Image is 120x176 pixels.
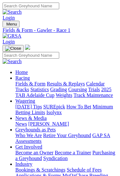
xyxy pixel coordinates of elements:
[15,127,56,132] a: Greyhounds as Pets
[3,33,21,39] img: GRSA
[43,133,91,138] a: Retire Your Greyhound
[3,45,24,52] button: Toggle navigation
[74,92,113,98] a: Track Maintenance
[15,81,45,86] a: Fields & Form
[15,150,115,161] a: Purchasing a Greyhound
[15,133,110,144] a: GAP SA Assessments
[50,87,67,92] a: Grading
[67,104,92,109] a: How To Bet
[28,121,69,127] a: [PERSON_NAME]
[43,156,68,161] a: Syndication
[3,52,59,59] input: Search
[15,150,117,161] div: Get Involved
[30,87,49,92] a: Statistics
[47,81,85,86] a: Results & Replays
[15,121,27,127] a: News
[5,46,21,51] img: Close
[15,87,111,98] a: 2025 TAB Adelaide Cup
[3,3,59,9] input: Search
[67,167,101,172] a: Schedule of Fees
[3,9,22,15] img: Search
[15,150,53,155] a: Become an Owner
[3,39,15,44] a: Login
[15,133,117,144] div: Greyhounds as Pets
[15,121,117,127] div: News & Media
[15,70,28,75] a: Home
[25,45,30,50] img: logo-grsa-white.png
[15,104,42,109] a: [DATE] Tips
[15,144,42,150] a: Get Involved
[3,21,20,27] button: Toggle navigation
[68,87,87,92] a: Coursing
[3,59,22,64] img: Search
[15,133,42,138] a: Who We Are
[15,98,35,104] a: Wagering
[56,92,72,98] a: Weights
[15,161,32,167] a: Industry
[15,87,29,92] a: Tracks
[15,75,30,81] a: Racing
[15,167,65,172] a: Bookings & Scratchings
[15,81,117,98] div: Racing
[3,27,117,33] a: Fields & Form - Gawler - Race 1
[46,110,62,115] a: Isolynx
[6,22,17,26] span: Menu
[86,81,105,86] a: Calendar
[15,115,47,121] a: News & Media
[43,104,65,109] a: SUREpick
[55,150,91,155] a: Become a Trainer
[88,87,100,92] a: Trials
[15,104,113,115] a: Minimum Betting Limits
[15,104,117,115] div: Wagering
[3,15,15,20] a: Login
